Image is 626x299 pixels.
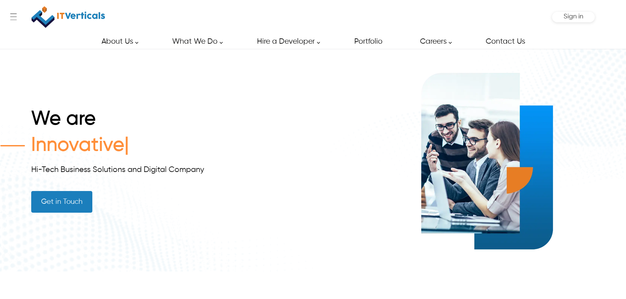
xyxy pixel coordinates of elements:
a: Contact Us [478,34,532,49]
div: Hi-Tech Business Solutions and Digital Company [31,165,341,175]
a: Sign in [564,15,583,19]
span: Innovative [31,136,125,155]
a: Portfolio [347,34,389,49]
a: About Us [94,34,142,49]
a: Careers [412,34,455,49]
img: IT Verticals Inc [32,3,105,31]
a: Hire a Developer [249,34,324,49]
a: What We Do [165,34,226,49]
a: Get in Touch [31,191,92,213]
a: IT Verticals Inc [31,3,105,31]
h1: We are [31,108,341,134]
img: itv-about-us-innovative [358,68,595,252]
span: Sign in [564,13,583,20]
